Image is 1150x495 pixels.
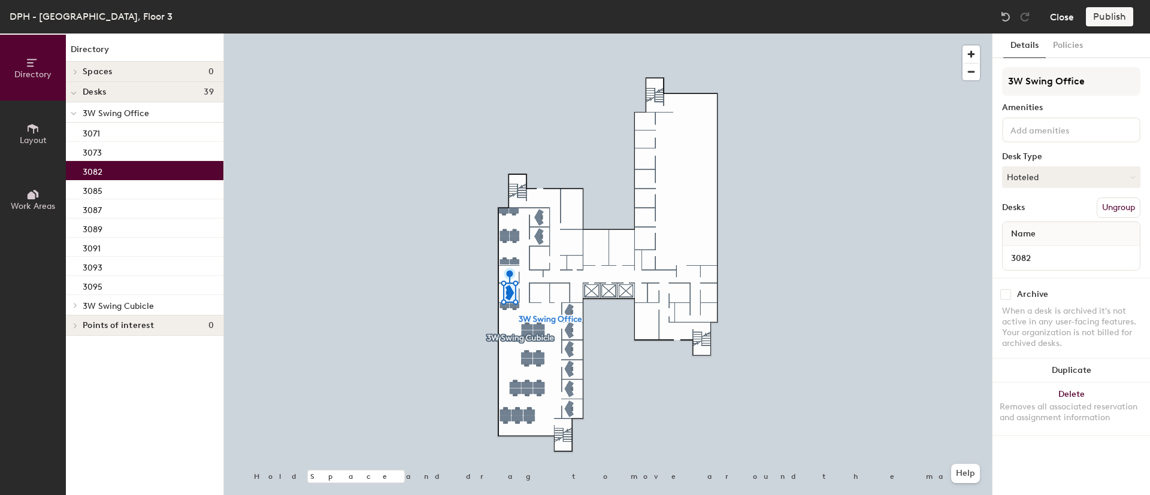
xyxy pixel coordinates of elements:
img: Undo [1000,11,1012,23]
span: 3W Swing Office [83,108,149,119]
button: Policies [1046,34,1090,58]
div: Removes all associated reservation and assignment information [1000,402,1143,423]
button: Close [1050,7,1074,26]
div: Desk Type [1002,152,1140,162]
button: Duplicate [992,359,1150,382]
p: 3082 [83,163,102,177]
input: Add amenities [1008,122,1116,136]
button: Details [1003,34,1046,58]
button: Ungroup [1097,198,1140,218]
span: Work Areas [11,201,55,211]
span: Directory [14,69,52,80]
p: 3085 [83,183,102,196]
p: 3089 [83,221,102,235]
button: Hoteled [1002,166,1140,188]
span: Layout [20,135,47,145]
button: Help [951,464,980,483]
div: Desks [1002,203,1025,212]
span: 39 [204,87,214,97]
input: Unnamed desk [1005,250,1137,266]
p: 3091 [83,240,101,254]
p: 3071 [83,125,100,139]
span: Name [1005,223,1042,245]
div: Archive [1017,290,1048,299]
p: 3095 [83,278,102,292]
span: Points of interest [83,321,154,330]
span: 3W Swing Cubicle [83,301,154,311]
p: 3073 [83,144,102,158]
div: Amenities [1002,103,1140,113]
span: 0 [208,67,214,77]
span: 0 [208,321,214,330]
span: Desks [83,87,106,97]
div: When a desk is archived it's not active in any user-facing features. Your organization is not bil... [1002,306,1140,349]
div: DPH - [GEOGRAPHIC_DATA], Floor 3 [10,9,172,24]
span: Spaces [83,67,113,77]
h1: Directory [66,43,223,62]
img: Redo [1019,11,1031,23]
p: 3093 [83,259,102,273]
p: 3087 [83,202,102,215]
button: DeleteRemoves all associated reservation and assignment information [992,382,1150,435]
